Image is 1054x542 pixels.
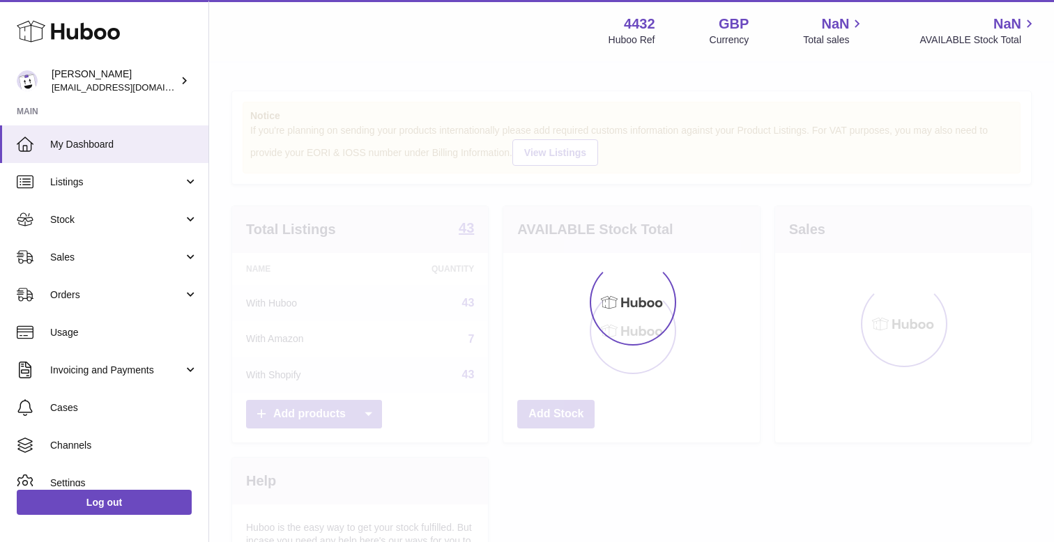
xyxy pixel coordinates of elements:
[803,15,865,47] a: NaN Total sales
[803,33,865,47] span: Total sales
[919,15,1037,47] a: NaN AVAILABLE Stock Total
[624,15,655,33] strong: 4432
[52,82,205,93] span: [EMAIL_ADDRESS][DOMAIN_NAME]
[50,138,198,151] span: My Dashboard
[50,213,183,226] span: Stock
[993,15,1021,33] span: NaN
[52,68,177,94] div: [PERSON_NAME]
[821,15,849,33] span: NaN
[919,33,1037,47] span: AVAILABLE Stock Total
[17,70,38,91] img: internalAdmin-4432@internal.huboo.com
[50,251,183,264] span: Sales
[50,477,198,490] span: Settings
[710,33,749,47] div: Currency
[50,439,198,452] span: Channels
[50,288,183,302] span: Orders
[50,326,198,339] span: Usage
[50,176,183,189] span: Listings
[609,33,655,47] div: Huboo Ref
[50,401,198,415] span: Cases
[17,490,192,515] a: Log out
[719,15,749,33] strong: GBP
[50,364,183,377] span: Invoicing and Payments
